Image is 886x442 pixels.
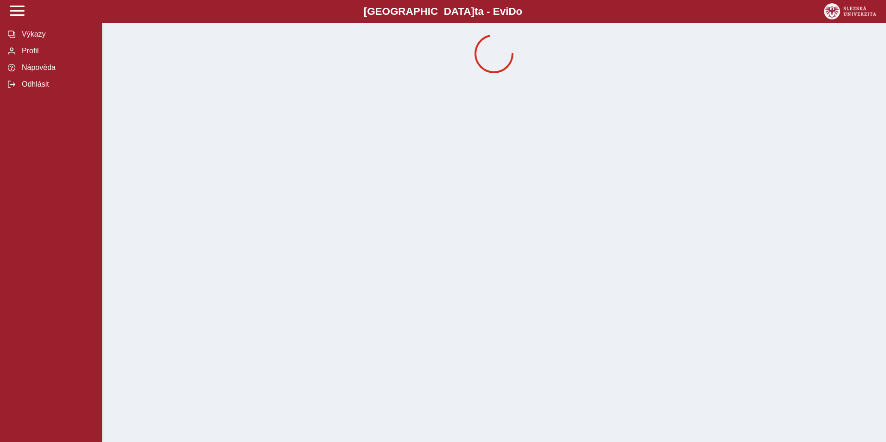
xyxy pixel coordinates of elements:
span: t [475,6,478,17]
span: D [508,6,516,17]
b: [GEOGRAPHIC_DATA] a - Evi [28,6,858,18]
span: Odhlásit [19,80,94,88]
span: Nápověda [19,63,94,72]
img: logo_web_su.png [824,3,876,19]
span: o [516,6,523,17]
span: Profil [19,47,94,55]
span: Výkazy [19,30,94,38]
